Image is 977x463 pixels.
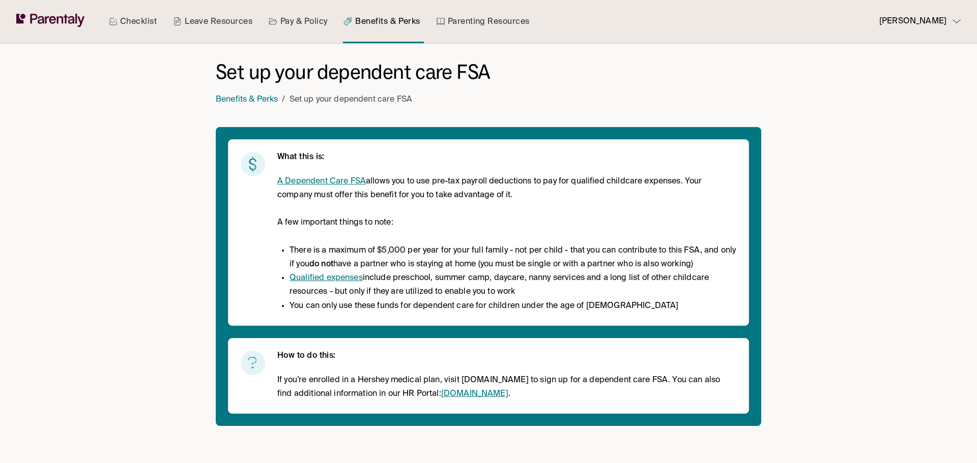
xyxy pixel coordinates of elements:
[277,374,736,401] span: If you’re enrolled in a Hershey medical plan, visit [DOMAIN_NAME] to sign up for a dependent care...
[277,177,366,186] a: A Dependent Care FSA
[290,244,736,271] li: There is a maximum of $5,000 per year for your full family - not per child - that you can contrib...
[879,15,946,28] p: [PERSON_NAME]
[216,96,278,104] a: Benefits & Perks
[290,274,363,282] a: Qualified expenses
[290,271,736,299] li: include preschool, summer camp, daycare, nanny services and a long list of other childcare resour...
[216,60,490,85] h1: Set up your dependent care FSA
[441,390,508,398] a: [DOMAIN_NAME]
[277,351,336,361] h2: How to do this:
[277,152,325,163] h2: What this is:
[290,93,413,107] p: Set up your dependent care FSA
[277,175,736,202] p: allows you to use pre-tax payroll deductions to pay for qualified childcare expenses. Your compan...
[277,216,736,230] p: A few important things to note:
[309,260,333,268] strong: do not
[290,299,736,313] li: You can only use these funds for dependent care for children under the age of [DEMOGRAPHIC_DATA]
[282,93,285,107] li: /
